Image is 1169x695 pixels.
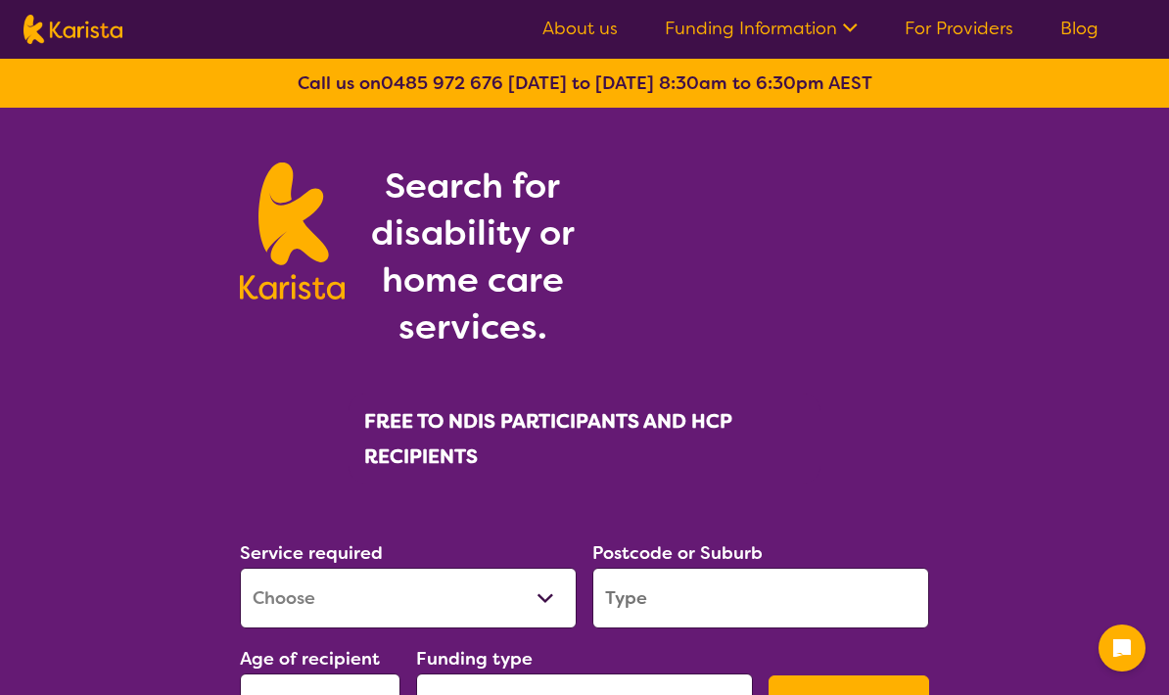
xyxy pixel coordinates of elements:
label: Service required [240,541,383,565]
a: For Providers [905,17,1013,40]
a: 0485 972 676 [381,71,503,95]
a: Funding Information [665,17,858,40]
img: Karista logo [240,162,345,300]
label: Age of recipient [240,647,380,671]
b: Call us on [DATE] to [DATE] 8:30am to 6:30pm AEST [298,71,872,95]
h1: Search for disability or home care services. [368,162,577,350]
a: About us [542,17,618,40]
label: Postcode or Suburb [592,541,763,565]
a: Blog [1060,17,1099,40]
b: FREE TO NDIS PARTICIPANTS AND HCP RECIPIENTS [364,408,731,469]
img: Karista logo [23,15,122,44]
label: Funding type [416,647,533,671]
input: Type [592,568,929,628]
